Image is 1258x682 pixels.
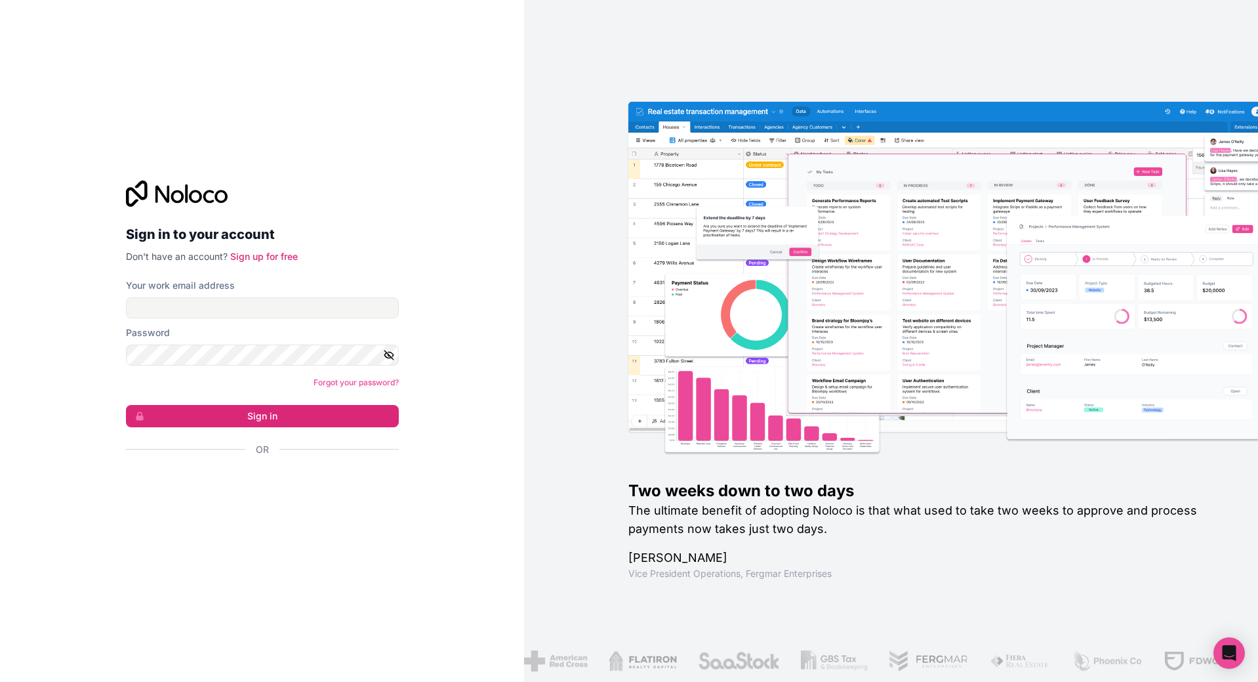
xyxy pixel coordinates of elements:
img: /assets/american-red-cross-BAupjrZR.png [504,650,568,671]
span: Don't have an account? [126,251,228,262]
a: Forgot your password? [314,377,399,387]
label: Password [126,326,170,339]
h2: Sign in to your account [126,223,399,246]
input: Password [126,345,399,366]
span: Or [256,443,269,456]
img: /assets/fiera-fwj2N5v4.png [970,650,1032,671]
img: /assets/fergmar-CudnrXN5.png [869,650,949,671]
a: Sign up for free [230,251,298,262]
h1: [PERSON_NAME] [628,549,1216,567]
div: Open Intercom Messenger [1213,637,1245,669]
img: /assets/saastock-C6Zbiodz.png [678,650,761,671]
label: Your work email address [126,279,235,292]
img: /assets/phoenix-BREaitsQ.png [1052,650,1123,671]
h1: Vice President Operations , Fergmar Enterprises [628,567,1216,580]
img: /assets/fdworks-Bi04fVtw.png [1144,650,1221,671]
input: Email address [126,297,399,318]
button: Sign in [126,405,399,427]
img: /assets/gbstax-C-GtDUiK.png [781,650,848,671]
h1: Two weeks down to two days [628,480,1216,501]
img: /assets/flatiron-C8eUkumj.png [589,650,657,671]
h2: The ultimate benefit of adopting Noloco is that what used to take two weeks to approve and proces... [628,501,1216,538]
iframe: Schaltfläche „Über Google anmelden“ [119,471,395,500]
